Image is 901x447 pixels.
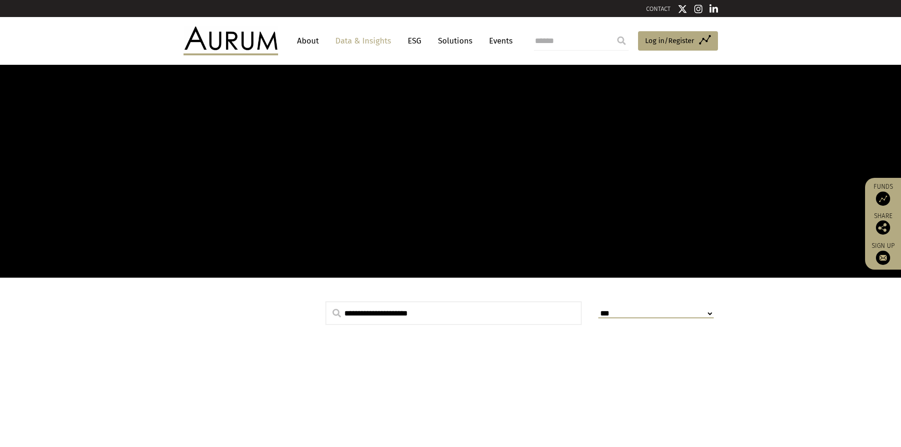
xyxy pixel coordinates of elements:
[484,32,513,50] a: Events
[646,5,671,12] a: CONTACT
[645,35,694,46] span: Log in/Register
[612,31,631,50] input: Submit
[870,183,896,206] a: Funds
[870,242,896,265] a: Sign up
[876,192,890,206] img: Access Funds
[403,32,426,50] a: ESG
[678,4,687,14] img: Twitter icon
[184,26,278,55] img: Aurum
[870,213,896,235] div: Share
[876,220,890,235] img: Share this post
[709,4,718,14] img: Linkedin icon
[694,4,703,14] img: Instagram icon
[292,32,324,50] a: About
[876,251,890,265] img: Sign up to our newsletter
[638,31,718,51] a: Log in/Register
[331,32,396,50] a: Data & Insights
[433,32,477,50] a: Solutions
[332,309,341,317] img: search.svg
